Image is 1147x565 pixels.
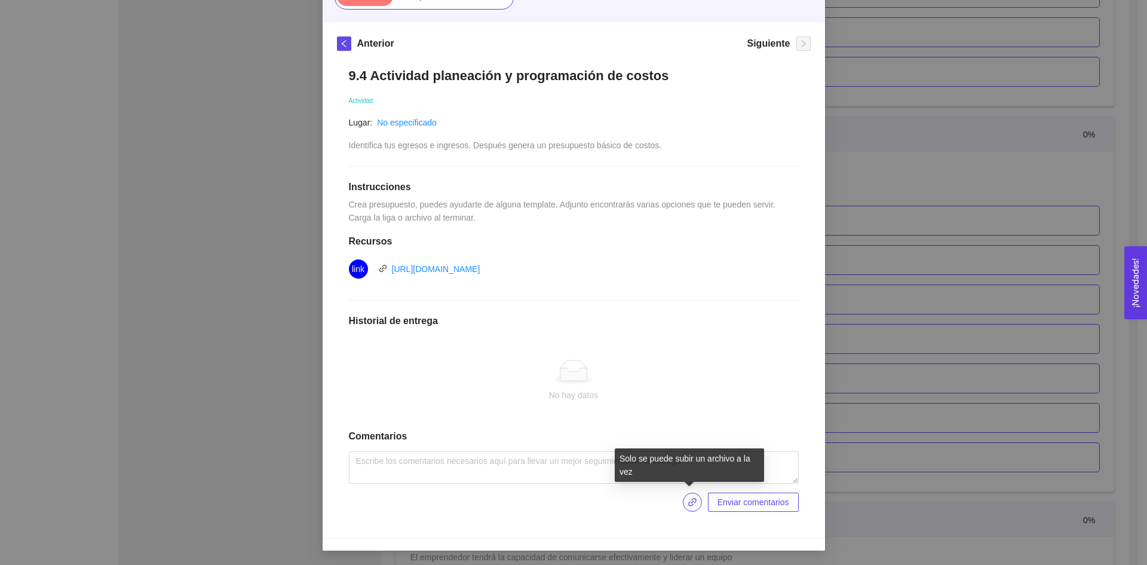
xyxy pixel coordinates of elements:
span: link [683,497,702,507]
button: Open Feedback Widget [1124,246,1147,319]
span: Identifica tus egresos e ingresos. Después genera un presupuesto básico de costos. [349,141,662,150]
span: link [379,264,387,273]
h5: Anterior [357,36,394,51]
h1: Recursos [349,236,799,248]
button: left [337,36,351,51]
span: Actividad [349,97,373,104]
h5: Siguiente [747,36,790,51]
h1: Historial de entrega [349,315,799,327]
span: link [683,497,701,507]
button: right [796,36,811,51]
article: Lugar: [349,116,373,129]
span: Crea presupuesto, puedes ayudarte de alguna template. Adjunto encontrarás varias opciones que te ... [349,200,778,222]
div: No hay datos [358,389,789,402]
h1: Comentarios [349,430,799,442]
div: Solo se puede subir un archivo a la vez [615,448,764,482]
span: left [338,39,351,48]
span: Enviar comentarios [717,496,789,509]
span: link [352,259,364,279]
button: link [683,493,702,512]
a: No especificado [377,118,437,127]
h1: 9.4 Actividad planeación y programación de costos [349,68,799,84]
h1: Instrucciones [349,181,799,193]
a: [URL][DOMAIN_NAME] [392,264,480,274]
button: Enviar comentarios [708,493,799,512]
